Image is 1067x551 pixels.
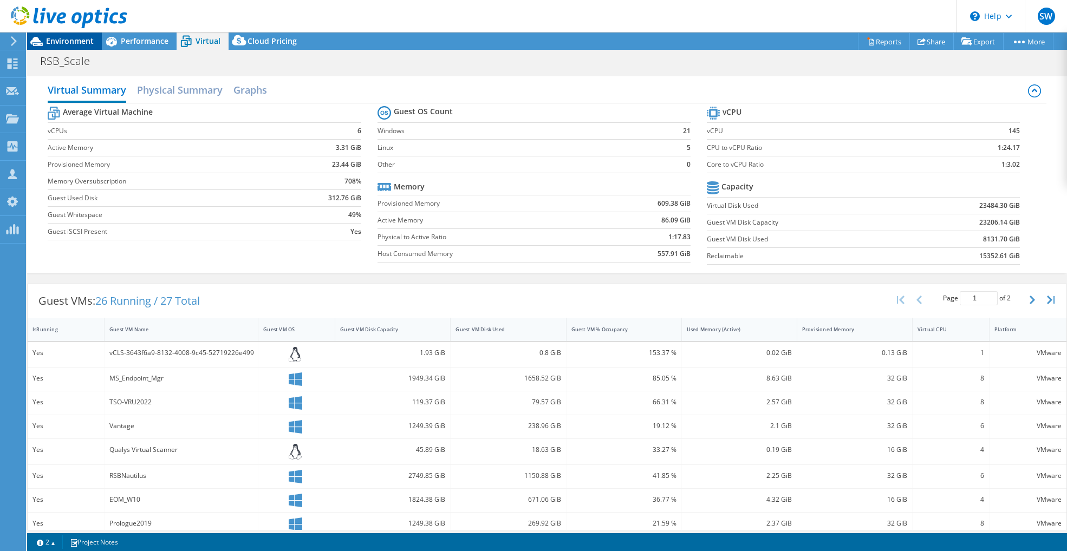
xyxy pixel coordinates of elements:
[687,396,792,408] div: 2.57 GiB
[994,326,1049,333] div: Platform
[263,326,317,333] div: Guest VM OS
[109,494,253,506] div: EOM_W10
[109,470,253,482] div: RSBNautilus
[909,33,954,50] a: Share
[29,535,63,549] a: 2
[109,347,253,359] div: vCLS-3643f6a9-8132-4008-9c45-52719226e499
[571,326,663,333] div: Guest VM % Occupancy
[707,251,912,261] label: Reclaimable
[687,494,792,506] div: 4.32 GiB
[983,234,1020,245] b: 8131.70 GiB
[707,234,912,245] label: Guest VM Disk Used
[350,226,361,237] b: Yes
[707,159,938,170] label: Core to vCPU Ratio
[1009,126,1020,136] b: 145
[918,494,984,506] div: 4
[687,420,792,432] div: 2.1 GiB
[918,517,984,529] div: 8
[378,198,600,209] label: Provisioned Memory
[48,209,286,220] label: Guest Whitespace
[1038,8,1055,25] span: SW
[340,420,445,432] div: 1249.39 GiB
[918,372,984,384] div: 8
[48,176,286,187] label: Memory Oversubscription
[456,470,561,482] div: 1150.88 GiB
[332,159,361,170] b: 23.44 GiB
[340,494,445,506] div: 1824.38 GiB
[571,470,676,482] div: 41.85 %
[344,176,361,187] b: 708%
[340,326,432,333] div: Guest VM Disk Capacity
[998,142,1020,153] b: 1:24.17
[802,396,907,408] div: 32 GiB
[994,396,1062,408] div: VMware
[571,347,676,359] div: 153.37 %
[48,193,286,204] label: Guest Used Disk
[62,535,126,549] a: Project Notes
[32,444,99,456] div: Yes
[32,494,99,506] div: Yes
[979,251,1020,261] b: 15352.61 GiB
[571,494,676,506] div: 36.77 %
[1001,159,1020,170] b: 1:3.02
[687,347,792,359] div: 0.02 GiB
[707,142,938,153] label: CPU to vCPU Ratio
[95,293,200,308] span: 26 Running / 27 Total
[802,420,907,432] div: 32 GiB
[378,159,662,170] label: Other
[357,126,361,136] b: 6
[48,142,286,153] label: Active Memory
[687,142,691,153] b: 5
[456,517,561,529] div: 269.92 GiB
[802,372,907,384] div: 32 GiB
[994,420,1062,432] div: VMware
[109,326,240,333] div: Guest VM Name
[661,215,691,226] b: 86.09 GiB
[378,232,600,242] label: Physical to Active Ratio
[32,470,99,482] div: Yes
[456,444,561,456] div: 18.63 GiB
[109,420,253,432] div: Vantage
[687,470,792,482] div: 2.25 GiB
[918,326,971,333] div: Virtual CPU
[63,107,153,117] b: Average Virtual Machine
[994,470,1062,482] div: VMware
[456,494,561,506] div: 671.06 GiB
[687,159,691,170] b: 0
[46,36,94,46] span: Environment
[1007,293,1011,303] span: 2
[970,11,980,21] svg: \n
[994,347,1062,359] div: VMware
[994,494,1062,506] div: VMware
[48,159,286,170] label: Provisioned Memory
[196,36,220,46] span: Virtual
[340,517,445,529] div: 1249.38 GiB
[121,36,168,46] span: Performance
[340,372,445,384] div: 1949.34 GiB
[109,372,253,384] div: MS_Endpoint_Mgr
[658,248,691,259] b: 557.91 GiB
[918,347,984,359] div: 1
[32,396,99,408] div: Yes
[571,517,676,529] div: 21.59 %
[658,198,691,209] b: 609.38 GiB
[378,126,662,136] label: Windows
[378,215,600,226] label: Active Memory
[109,517,253,529] div: Prologue2019
[32,326,86,333] div: IsRunning
[109,444,253,456] div: Qualys Virtual Scanner
[707,217,912,228] label: Guest VM Disk Capacity
[918,420,984,432] div: 6
[28,284,211,318] div: Guest VMs:
[918,444,984,456] div: 4
[858,33,910,50] a: Reports
[683,126,691,136] b: 21
[571,372,676,384] div: 85.05 %
[48,79,126,103] h2: Virtual Summary
[109,396,253,408] div: TSO-VRU2022
[571,396,676,408] div: 66.31 %
[802,470,907,482] div: 32 GiB
[336,142,361,153] b: 3.31 GiB
[918,470,984,482] div: 6
[721,181,753,192] b: Capacity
